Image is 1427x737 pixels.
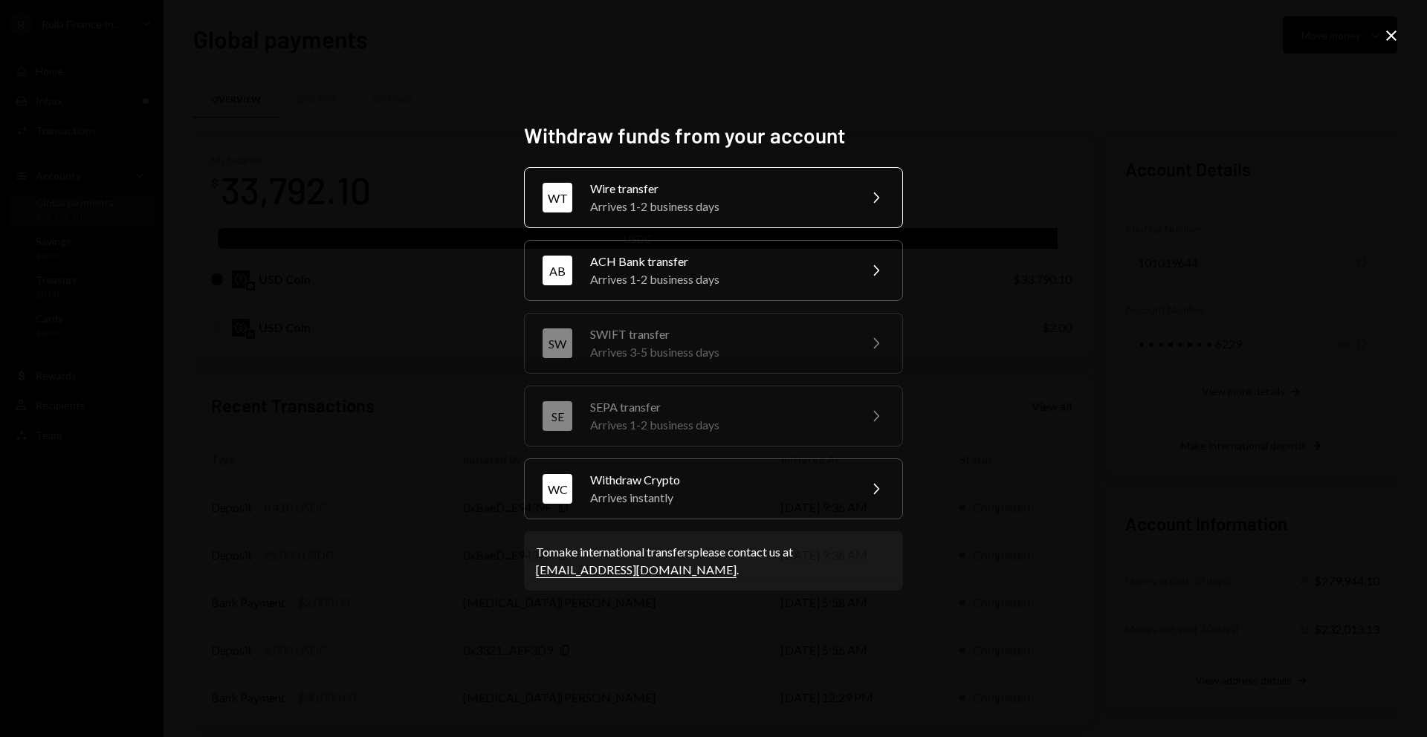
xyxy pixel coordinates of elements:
button: ABACH Bank transferArrives 1-2 business days [524,240,903,301]
div: Arrives 1-2 business days [590,416,849,434]
div: Withdraw Crypto [590,471,849,489]
div: Arrives instantly [590,489,849,507]
div: SEPA transfer [590,398,849,416]
div: Arrives 3-5 business days [590,343,849,361]
div: Arrives 1-2 business days [590,198,849,215]
button: WCWithdraw CryptoArrives instantly [524,458,903,519]
div: Wire transfer [590,180,849,198]
div: SW [543,328,572,358]
h2: Withdraw funds from your account [524,121,903,150]
button: SESEPA transferArrives 1-2 business days [524,386,903,447]
button: WTWire transferArrives 1-2 business days [524,167,903,228]
div: WC [543,474,572,504]
a: [EMAIL_ADDRESS][DOMAIN_NAME] [536,562,737,578]
div: Arrives 1-2 business days [590,270,849,288]
div: SWIFT transfer [590,325,849,343]
div: SE [543,401,572,431]
div: ACH Bank transfer [590,253,849,270]
button: SWSWIFT transferArrives 3-5 business days [524,313,903,374]
div: AB [543,256,572,285]
div: To make international transfers please contact us at . [536,543,891,579]
div: WT [543,183,572,212]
